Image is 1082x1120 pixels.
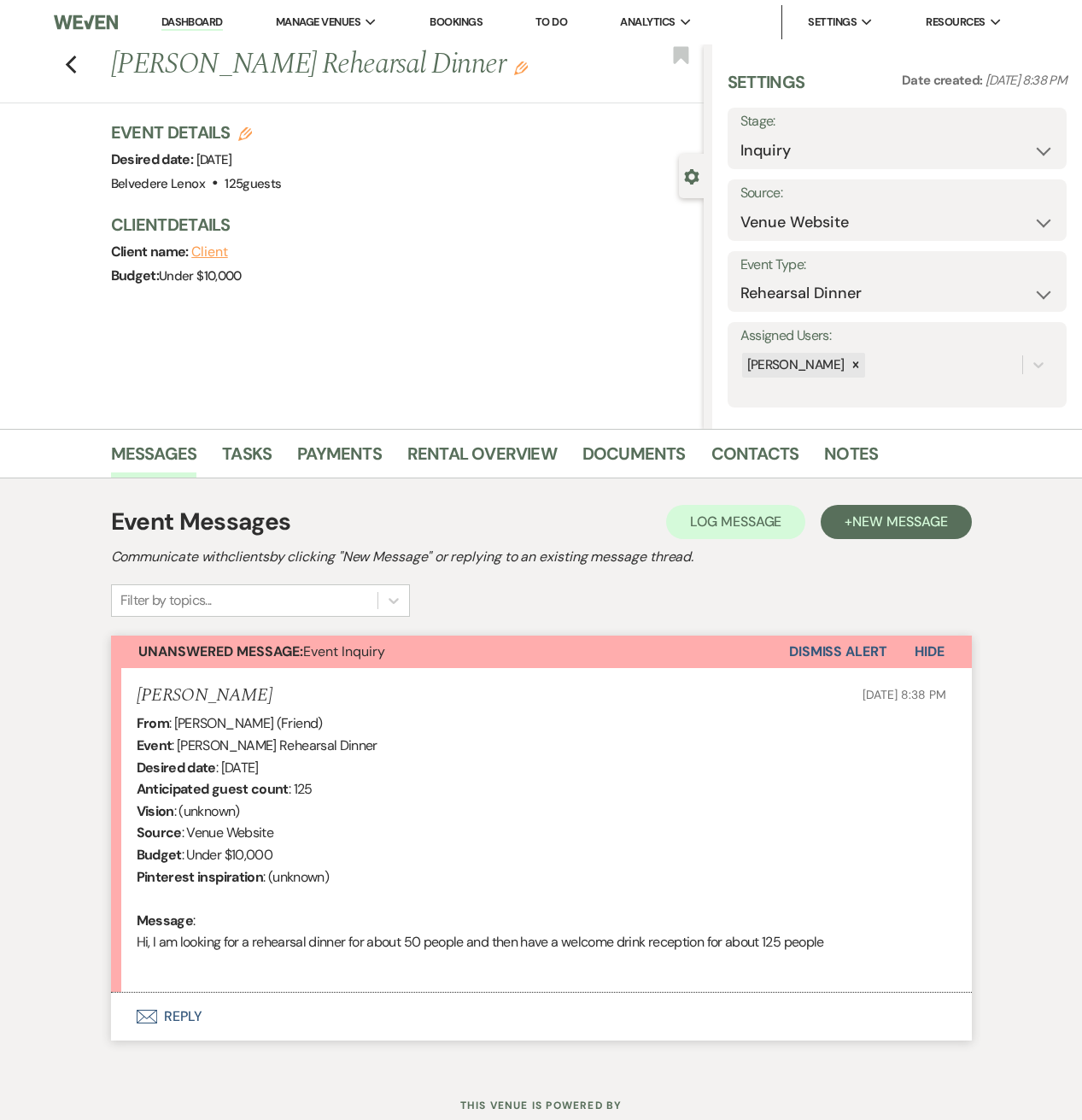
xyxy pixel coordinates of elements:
[808,14,857,31] span: Settings
[863,687,945,702] span: [DATE] 8:38 PM
[137,780,289,798] b: Anticipated guest count
[120,590,212,611] div: Filter by topics...
[728,70,805,108] h3: Settings
[159,267,242,284] span: Under $10,000
[684,167,699,184] button: Close lead details
[111,267,160,284] span: Budget:
[111,993,972,1041] button: Reply
[915,642,945,660] span: Hide
[138,642,385,660] span: Event Inquiry
[111,44,578,85] h1: [PERSON_NAME] Rehearsal Dinner
[711,440,799,478] a: Contacts
[297,440,382,478] a: Payments
[535,15,567,29] a: To Do
[582,440,686,478] a: Documents
[111,150,196,168] span: Desired date:
[821,505,971,539] button: +New Message
[740,181,1054,206] label: Source:
[137,802,174,820] b: Vision
[887,636,972,668] button: Hide
[137,824,182,841] b: Source
[407,440,557,478] a: Rental Overview
[620,14,675,31] span: Analytics
[137,712,946,975] div: : [PERSON_NAME] (Friend) : [PERSON_NAME] Rehearsal Dinner : [DATE] : 125 : (unknown) : Venue Webs...
[111,547,972,567] h2: Communicate with clients by clicking "New Message" or replying to an existing message thread.
[137,736,173,754] b: Event
[276,14,360,31] span: Manage Venues
[137,868,264,886] b: Pinterest inspiration
[225,175,281,192] span: 125 guests
[137,759,216,777] b: Desired date
[137,846,182,864] b: Budget
[690,513,781,531] span: Log Message
[740,324,1054,349] label: Assigned Users:
[742,353,847,378] div: [PERSON_NAME]
[137,714,169,732] b: From
[111,440,197,478] a: Messages
[137,685,272,707] h5: [PERSON_NAME]
[111,636,789,668] button: Unanswered Message:Event Inquiry
[926,14,985,31] span: Resources
[852,513,947,531] span: New Message
[430,15,483,29] a: Bookings
[191,245,228,259] button: Client
[161,15,223,31] a: Dashboard
[902,72,985,89] span: Date created:
[985,72,1067,89] span: [DATE] 8:38 PM
[138,642,303,660] strong: Unanswered Message:
[111,120,282,144] h3: Event Details
[824,440,878,478] a: Notes
[666,505,805,539] button: Log Message
[740,109,1054,134] label: Stage:
[137,912,194,929] b: Message
[789,636,887,668] button: Dismiss Alert
[111,243,192,261] span: Client name:
[514,60,528,75] button: Edit
[111,213,687,237] h3: Client Details
[196,151,232,168] span: [DATE]
[54,4,117,40] img: Weven Logo
[111,175,205,192] span: Belvedere Lenox
[111,504,291,540] h1: Event Messages
[740,253,1054,278] label: Event Type:
[222,440,272,478] a: Tasks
